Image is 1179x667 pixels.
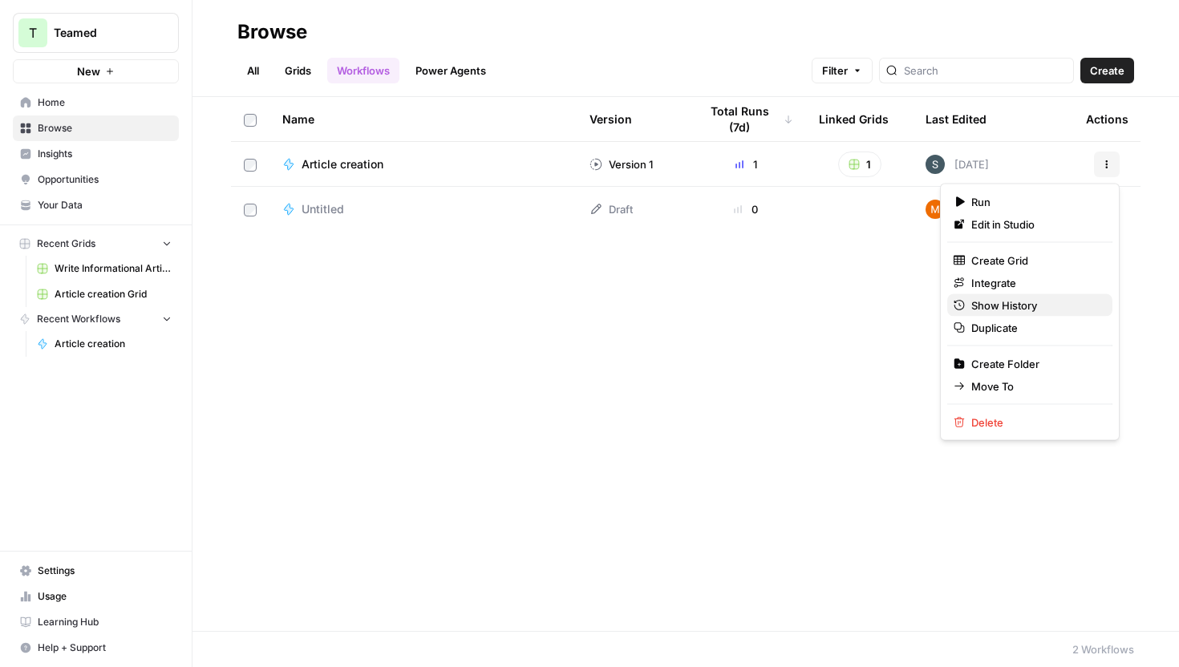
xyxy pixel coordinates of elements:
[971,378,1100,394] span: Move To
[13,141,179,167] a: Insights
[904,63,1067,79] input: Search
[302,201,344,217] span: Untitled
[77,63,100,79] span: New
[699,97,793,141] div: Total Runs (7d)
[589,201,633,217] div: Draft
[838,152,881,177] button: 1
[971,320,1100,336] span: Duplicate
[926,200,989,219] div: [DATE]
[30,256,179,281] a: Write Informational Article
[971,356,1100,372] span: Create Folder
[13,115,179,141] a: Browse
[926,200,945,219] img: 4suam345j4k4ehuf80j2ussc8x0k
[37,236,95,251] span: Recent Grids
[589,97,632,141] div: Version
[37,312,120,326] span: Recent Workflows
[29,23,37,42] span: T
[1072,641,1134,657] div: 2 Workflows
[699,201,793,217] div: 0
[971,194,1100,210] span: Run
[13,307,179,331] button: Recent Workflows
[589,156,653,172] div: Version 1
[926,97,987,141] div: Last Edited
[237,58,269,83] a: All
[282,201,564,217] a: Untitled
[54,25,151,41] span: Teamed
[13,59,179,83] button: New
[971,297,1100,313] span: Show History
[38,172,172,187] span: Opportunities
[38,95,172,110] span: Home
[971,275,1100,291] span: Integrate
[971,216,1100,232] span: Edit in Studio
[13,558,179,584] a: Settings
[1086,97,1128,141] div: Actions
[38,121,172,135] span: Browse
[327,58,399,83] a: Workflows
[971,253,1100,269] span: Create Grid
[302,156,383,172] span: Article creation
[13,167,179,192] a: Opportunities
[38,564,172,578] span: Settings
[38,589,172,604] span: Usage
[13,232,179,256] button: Recent Grids
[282,156,564,172] a: Article creation
[822,63,848,79] span: Filter
[38,641,172,655] span: Help + Support
[38,198,172,212] span: Your Data
[55,287,172,301] span: Article creation Grid
[275,58,321,83] a: Grids
[819,97,889,141] div: Linked Grids
[13,635,179,661] button: Help + Support
[971,414,1100,431] span: Delete
[282,97,564,141] div: Name
[13,90,179,115] a: Home
[55,261,172,276] span: Write Informational Article
[13,584,179,609] a: Usage
[38,147,172,161] span: Insights
[1090,63,1124,79] span: Create
[699,156,793,172] div: 1
[30,281,179,307] a: Article creation Grid
[926,155,945,174] img: wr22xuj0hcyca7ve3yhbbn45oepg
[13,192,179,218] a: Your Data
[406,58,496,83] a: Power Agents
[13,13,179,53] button: Workspace: Teamed
[1080,58,1134,83] button: Create
[13,609,179,635] a: Learning Hub
[38,615,172,629] span: Learning Hub
[926,155,989,174] div: [DATE]
[55,337,172,351] span: Article creation
[812,58,873,83] button: Filter
[30,331,179,357] a: Article creation
[237,19,307,45] div: Browse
